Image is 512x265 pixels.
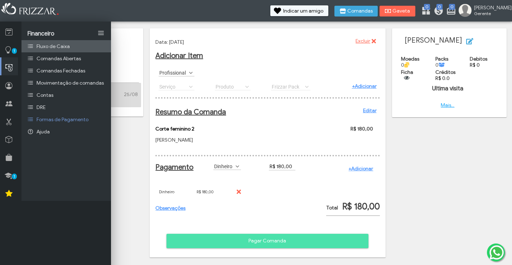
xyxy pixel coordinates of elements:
a: Editar [363,108,377,114]
p: Data: [DATE] [155,39,380,45]
span: Gaveta [392,9,410,14]
button: Editar [462,36,493,47]
span: Excluir [356,36,370,47]
a: Mais... [441,102,454,108]
a: [PERSON_NAME] Gerente [459,4,508,18]
a: R$ 0.0 [435,75,450,81]
label: Profissional [159,69,188,76]
a: 0 [446,6,453,17]
h2: Pagamento [155,163,189,172]
a: Formas de Pagamento [21,113,111,126]
span: Financeiro [27,30,54,37]
span: Editar [475,36,488,47]
button: Excluir [351,36,379,47]
a: Fluxo de Caixa [21,40,111,52]
span: Moedas [401,56,419,62]
span: Pagar Comanda [172,236,363,246]
a: +Adicionar [348,166,373,172]
span: Créditos [435,69,455,75]
a: Ajuda [21,126,111,138]
a: 0 [421,6,428,17]
span: Fluxo de Caixa [37,43,70,49]
button: Pagar Comanda [166,234,368,248]
p: [PERSON_NAME] [155,137,281,143]
a: Comandas Abertas [21,52,111,65]
a: Contas [21,89,111,101]
span: R$ 180,00 [351,126,373,132]
span: DRE [37,104,45,110]
span: Comandas Abertas [37,56,81,62]
span: 1 [12,48,17,54]
span: Excluir [239,186,240,197]
span: Contas [37,92,53,98]
span: Total [326,205,338,211]
span: Debitos [470,56,487,62]
a: DRE [21,101,111,113]
span: 0 [401,62,409,68]
button: Excluir [234,186,245,197]
img: whatsapp.png [488,244,505,261]
span: Corte feminino 2 [155,126,194,132]
a: +Adicionar [352,83,377,89]
a: Movimentação de comandas [21,77,111,89]
span: 25/08 [124,91,138,98]
span: Comandas [347,9,373,14]
span: 0 [436,4,443,10]
h2: [PERSON_NAME] [398,36,501,47]
td: R$ 180,00 [193,184,230,199]
span: Gerente [474,11,506,16]
span: Packs [435,56,448,62]
span: Comandas Fechadas [37,68,85,74]
button: Comandas [334,6,378,16]
h2: Adicionar Item [155,51,380,60]
button: Indicar um amigo [270,5,328,16]
span: 0 [424,4,430,10]
span: Formas de Pagamento [37,117,88,123]
button: Gaveta [380,6,415,16]
label: Dinheiro [213,163,235,170]
a: Comandas Fechadas [21,65,111,77]
span: 0 [449,4,455,10]
h2: Resumo da Comanda [155,108,376,117]
a: R$ 0 [470,62,480,68]
button: ui-button [401,75,412,81]
span: Movimentação de comandas [37,80,104,86]
span: Ficha [401,69,413,75]
input: valor [269,163,295,170]
span: 0 [435,62,445,68]
a: 0 [434,6,441,17]
h4: Ultima visita [398,85,498,92]
span: R$ 180,00 [342,201,380,212]
td: Dinheiro [155,184,193,199]
span: Indicar um amigo [283,9,323,14]
span: Ajuda [37,129,50,135]
a: Observações [155,205,185,211]
span: [PERSON_NAME] [474,5,506,11]
span: 1 [12,174,17,179]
